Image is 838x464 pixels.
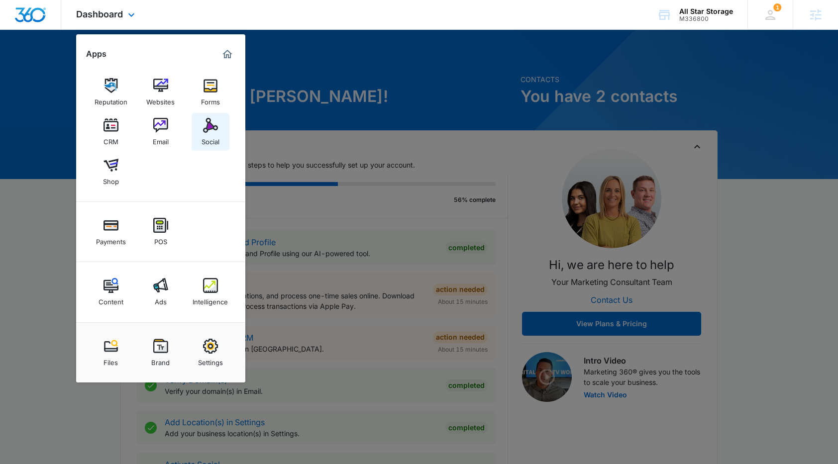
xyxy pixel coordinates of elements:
div: POS [154,233,167,246]
a: Forms [192,73,229,111]
div: Domain: [DOMAIN_NAME] [26,26,109,34]
div: v 4.0.25 [28,16,49,24]
div: Email [153,133,169,146]
div: Social [202,133,219,146]
span: Dashboard [76,9,123,19]
div: Ads [155,293,167,306]
a: CRM [92,113,130,151]
a: Reputation [92,73,130,111]
a: Marketing 360® Dashboard [219,46,235,62]
h2: Apps [86,49,106,59]
a: Settings [192,334,229,371]
div: Files [104,354,118,367]
span: 1 [773,3,781,11]
div: Websites [146,93,175,106]
div: Content [99,293,123,306]
div: Shop [103,173,119,186]
div: Payments [96,233,126,246]
div: notifications count [773,3,781,11]
a: POS [142,213,180,251]
div: CRM [104,133,118,146]
img: tab_keywords_by_traffic_grey.svg [99,58,107,66]
div: Brand [151,354,170,367]
a: Content [92,273,130,311]
div: account id [679,15,733,22]
img: website_grey.svg [16,26,24,34]
a: Email [142,113,180,151]
a: Brand [142,334,180,371]
img: logo_orange.svg [16,16,24,24]
a: Intelligence [192,273,229,311]
div: account name [679,7,733,15]
a: Websites [142,73,180,111]
a: Payments [92,213,130,251]
div: Settings [198,354,223,367]
div: Keywords by Traffic [110,59,168,65]
div: Reputation [95,93,127,106]
a: Social [192,113,229,151]
a: Files [92,334,130,371]
div: Forms [201,93,220,106]
img: tab_domain_overview_orange.svg [27,58,35,66]
a: Shop [92,153,130,190]
div: Intelligence [193,293,228,306]
a: Ads [142,273,180,311]
div: Domain Overview [38,59,89,65]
